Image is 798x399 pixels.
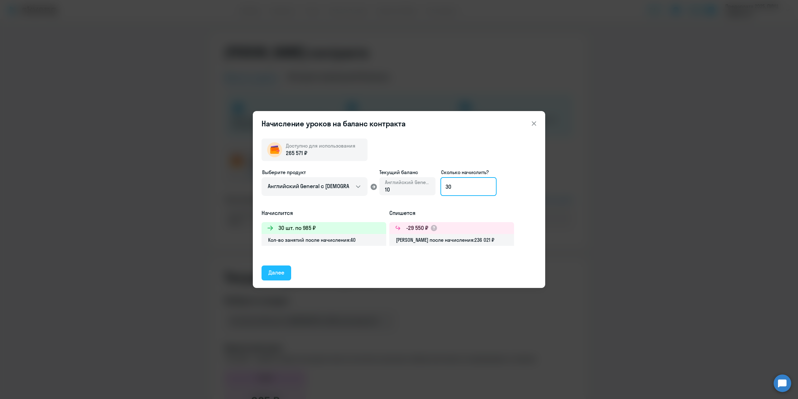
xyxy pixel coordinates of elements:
[267,142,282,157] img: wallet-circle.png
[262,169,306,175] span: Выберите продукт
[286,149,307,157] span: 265 571 ₽
[286,143,355,149] span: Доступно для использования
[278,224,316,232] h3: 30 шт. по 985 ₽
[379,168,435,176] span: Текущий баланс
[262,234,386,246] div: Кол-во занятий после начисления: 40
[441,169,489,175] span: Сколько начислить?
[262,209,386,217] h5: Начислится
[385,179,430,186] span: Английский General
[406,224,428,232] h3: -29 550 ₽
[385,186,390,193] span: 10
[268,269,284,277] div: Далее
[253,119,545,129] header: Начисление уроков на баланс контракта
[389,209,514,217] h5: Спишется
[262,265,291,280] button: Далее
[389,234,514,246] div: [PERSON_NAME] после начисления: 236 021 ₽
